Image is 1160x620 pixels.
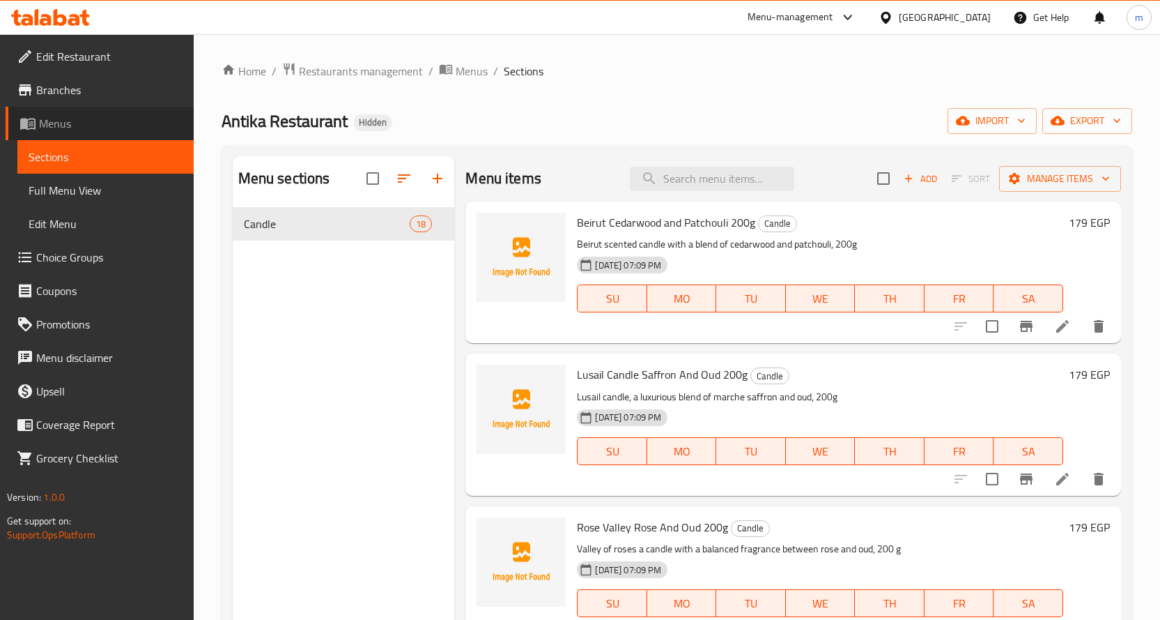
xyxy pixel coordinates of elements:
[899,10,991,25] div: [GEOGRAPHIC_DATA]
[786,589,856,617] button: WE
[1053,112,1121,130] span: export
[722,289,780,309] span: TU
[456,63,488,80] span: Menus
[589,411,667,424] span: [DATE] 07:09 PM
[39,115,183,132] span: Menus
[6,308,194,341] a: Promotions
[860,289,919,309] span: TH
[428,63,433,80] li: /
[943,168,999,190] span: Select section first
[36,416,183,433] span: Coverage Report
[869,164,898,193] span: Select section
[477,365,566,454] img: Lusail Candle Saffron And Oud 200g
[233,207,455,241] div: Candle18
[6,441,194,475] a: Grocery Checklist
[577,285,647,312] button: SU
[465,168,541,189] h2: Menu items
[993,437,1063,465] button: SA
[1010,310,1043,343] button: Branch-specific-item
[577,388,1063,406] p: Lusail candle, a luxurious blend of marche saffron and oud, 200g
[959,112,1026,130] span: import
[387,162,421,195] span: Sort sections
[758,216,797,232] div: Candle
[1069,517,1110,537] h6: 179 EGP
[1082,310,1115,343] button: delete
[439,62,488,80] a: Menus
[421,162,454,195] button: Add section
[993,285,1063,312] button: SA
[977,464,1007,494] span: Select to update
[353,114,392,131] div: Hidden
[577,589,647,617] button: SU
[29,216,183,232] span: Edit Menu
[6,107,194,140] a: Menus
[7,526,95,544] a: Support.OpsPlatform
[653,289,711,309] span: MO
[7,512,71,530] span: Get support on:
[244,216,410,232] span: Candle
[1042,108,1132,134] button: export
[583,593,641,614] span: SU
[589,564,667,577] span: [DATE] 07:09 PM
[653,441,711,462] span: MO
[716,285,786,312] button: TU
[36,383,183,400] span: Upsell
[647,437,717,465] button: MO
[860,441,919,462] span: TH
[930,441,989,462] span: FR
[999,441,1058,462] span: SA
[6,241,194,274] a: Choice Groups
[925,589,994,617] button: FR
[233,202,455,246] nav: Menu sections
[17,174,194,207] a: Full Menu View
[791,441,850,462] span: WE
[36,48,183,65] span: Edit Restaurant
[786,437,856,465] button: WE
[855,285,925,312] button: TH
[1069,213,1110,232] h6: 179 EGP
[977,312,1007,341] span: Select to update
[750,368,789,384] div: Candle
[222,62,1132,80] nav: breadcrumb
[6,274,194,308] a: Coupons
[948,108,1037,134] button: import
[930,593,989,614] span: FR
[36,282,183,299] span: Coupons
[36,316,183,333] span: Promotions
[993,589,1063,617] button: SA
[791,289,850,309] span: WE
[589,259,667,272] span: [DATE] 07:09 PM
[925,437,994,465] button: FR
[17,140,194,174] a: Sections
[36,450,183,467] span: Grocery Checklist
[222,63,266,80] a: Home
[786,285,856,312] button: WE
[17,207,194,241] a: Edit Menu
[732,520,769,536] span: Candle
[29,149,183,165] span: Sections
[477,213,566,302] img: Beirut Cedarwood and Patchouli 200g
[577,236,1063,253] p: Beirut scented candle with a blend of cedarwood and patchouli, 200g
[299,63,423,80] span: Restaurants management
[1082,462,1115,496] button: delete
[577,437,647,465] button: SU
[898,168,943,190] span: Add item
[1054,318,1071,335] a: Edit menu item
[238,168,330,189] h2: Menu sections
[647,589,717,617] button: MO
[6,73,194,107] a: Branches
[577,364,748,385] span: Lusail Candle Saffron And Oud 200g
[902,171,939,187] span: Add
[930,289,989,309] span: FR
[6,341,194,375] a: Menu disclaimer
[36,249,183,266] span: Choice Groups
[222,105,348,137] span: Antika Restaurant
[410,218,431,231] span: 18
[577,517,728,538] span: Rose Valley Rose And Oud 200g
[577,212,755,233] span: Beirut Cedarwood and Patchouli 200g
[36,349,183,366] span: Menu disclaimer
[583,441,641,462] span: SU
[751,368,789,384] span: Candle
[577,540,1063,558] p: Valley of roses a candle with a balanced fragrance between rose and oud, 200 g
[999,593,1058,614] span: SA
